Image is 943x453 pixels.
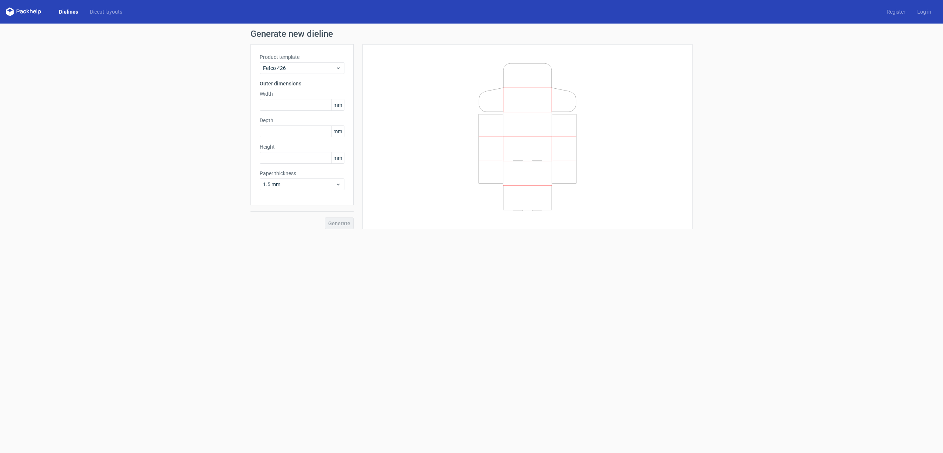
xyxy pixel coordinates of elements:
label: Product template [260,53,344,61]
label: Paper thickness [260,170,344,177]
span: mm [331,152,344,163]
a: Dielines [53,8,84,15]
label: Width [260,90,344,98]
span: mm [331,126,344,137]
label: Height [260,143,344,151]
a: Log in [911,8,937,15]
span: mm [331,99,344,110]
span: 1.5 mm [263,181,336,188]
label: Depth [260,117,344,124]
span: Fefco 426 [263,64,336,72]
h1: Generate new dieline [250,29,693,38]
a: Diecut layouts [84,8,128,15]
a: Register [881,8,911,15]
h3: Outer dimensions [260,80,344,87]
